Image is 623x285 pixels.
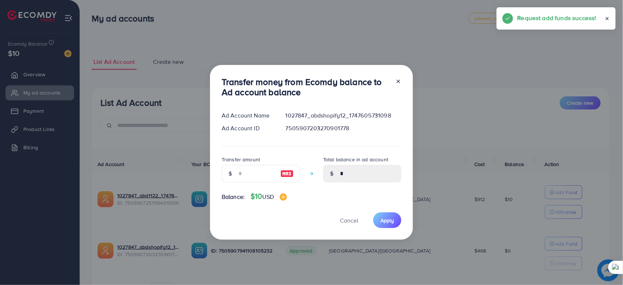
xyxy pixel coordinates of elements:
div: Ad Account ID [216,124,280,132]
h4: $10 [251,192,287,201]
span: Balance: [222,193,245,201]
h3: Transfer money from Ecomdy balance to Ad account balance [222,77,390,98]
button: Apply [373,212,401,228]
button: Cancel [331,212,367,228]
span: Cancel [340,216,358,224]
span: Apply [381,217,394,224]
img: image [280,193,287,201]
label: Total balance in ad account [323,156,388,163]
img: image [280,169,294,178]
div: Ad Account Name [216,111,280,120]
div: 7505907203270901778 [280,124,407,132]
label: Transfer amount [222,156,260,163]
div: 1027847_abdshopify12_1747605731098 [280,111,407,120]
h5: Request add funds success! [517,13,596,23]
span: USD [263,193,274,201]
